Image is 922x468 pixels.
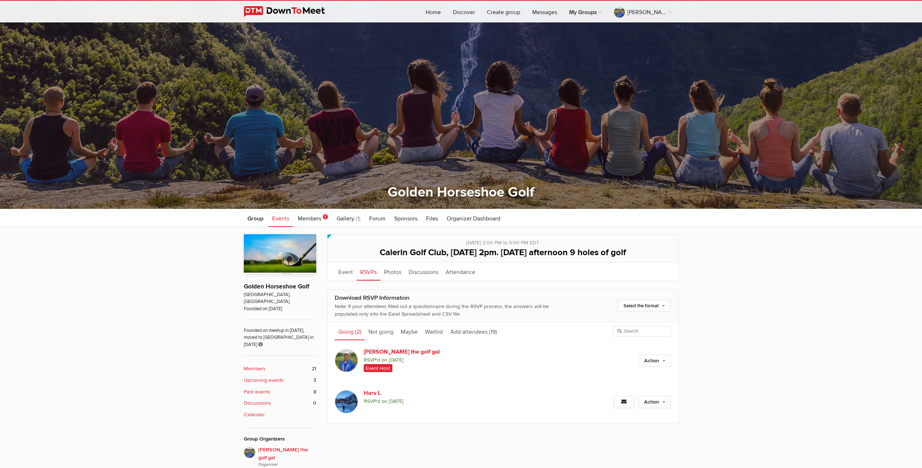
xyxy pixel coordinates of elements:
a: [PERSON_NAME] the golf gal [364,347,488,356]
a: Action [638,396,671,408]
a: Members 21 [244,365,316,373]
span: RSVP'd on [364,397,570,405]
a: Not going [365,322,397,340]
a: Gallery (1) [333,209,364,227]
span: Gallery [337,215,354,222]
span: Event Host [364,364,393,372]
b: Calendar [244,411,265,419]
a: [PERSON_NAME] the golf gal [608,1,678,22]
a: Harv L [364,389,488,397]
div: Download RSVP Information [335,294,570,303]
div: Group Organizers [244,435,316,443]
a: Event [335,262,356,281]
img: Beth the golf gal [335,349,358,372]
a: Add attendees (19) [447,322,501,340]
a: Attendance [442,262,479,281]
img: Beth the golf gal [244,447,255,458]
a: Golden Horseshoe Golf [388,184,534,201]
b: Past events [244,388,270,396]
i: [DATE] [389,357,404,363]
a: Upcoming events 3 [244,376,316,384]
b: Upcoming events [244,376,284,384]
span: Group [247,215,263,222]
a: Members 1 [294,209,331,227]
span: RSVP'd on [364,356,570,364]
a: RSVPs [356,262,380,281]
span: Members [298,215,321,222]
span: Files [426,215,438,222]
a: Select the format [618,300,671,312]
span: (19) [489,328,497,336]
i: [DATE] [389,398,404,404]
span: (1) [356,215,360,222]
a: Organizer Dashboard [443,209,504,227]
div: Note: If your attendees filled out a questionnaire during the RSVP process, the answers will be p... [335,303,570,318]
a: Maybe [397,322,421,340]
a: Messages [526,1,563,22]
span: 21 [312,365,316,373]
i: Organizer [258,461,316,468]
a: Events [268,209,293,227]
a: Action [638,355,671,367]
span: [GEOGRAPHIC_DATA], [GEOGRAPHIC_DATA] [244,291,316,305]
a: My Groups [563,1,608,22]
b: Members [244,365,266,373]
a: Calendar [244,411,316,419]
span: Calerin Golf Club, [DATE] 2pm. [DATE] afternoon 9 holes of golf [380,247,626,258]
img: Golden Horseshoe Golf [244,234,316,274]
span: 8 [313,388,316,396]
span: Founded on [DATE] [244,305,316,312]
span: 3 [313,376,316,384]
a: Forum [366,209,389,227]
b: Discussions [244,399,271,407]
span: Sponsors [394,215,417,222]
a: Waitlist [421,322,447,340]
a: Sponsors [391,209,421,227]
a: Discover [447,1,481,22]
span: Organizer Dashboard [447,215,500,222]
a: Discussions [405,262,442,281]
img: DownToMeet [244,6,336,17]
div: [DATE] 2:00 PM to 5:00 PM EDT [335,235,671,247]
input: Search [613,326,671,337]
a: Group [244,209,267,227]
a: Golden Horseshoe Golf [244,283,309,290]
a: Discussions 0 [244,399,316,407]
a: Create group [481,1,526,22]
span: 1 [323,214,328,219]
span: (2) [355,328,361,336]
img: Harv L [335,390,358,413]
a: Home [420,1,447,22]
a: Photos [380,262,405,281]
span: 0 [313,399,316,407]
span: Forum [369,215,385,222]
a: Files [422,209,442,227]
a: Past events 8 [244,388,316,396]
a: Going (2) [335,322,365,340]
span: Events [272,215,289,222]
span: Founded on meetup in [DATE], moved to [GEOGRAPHIC_DATA] in [DATE] [244,320,316,348]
